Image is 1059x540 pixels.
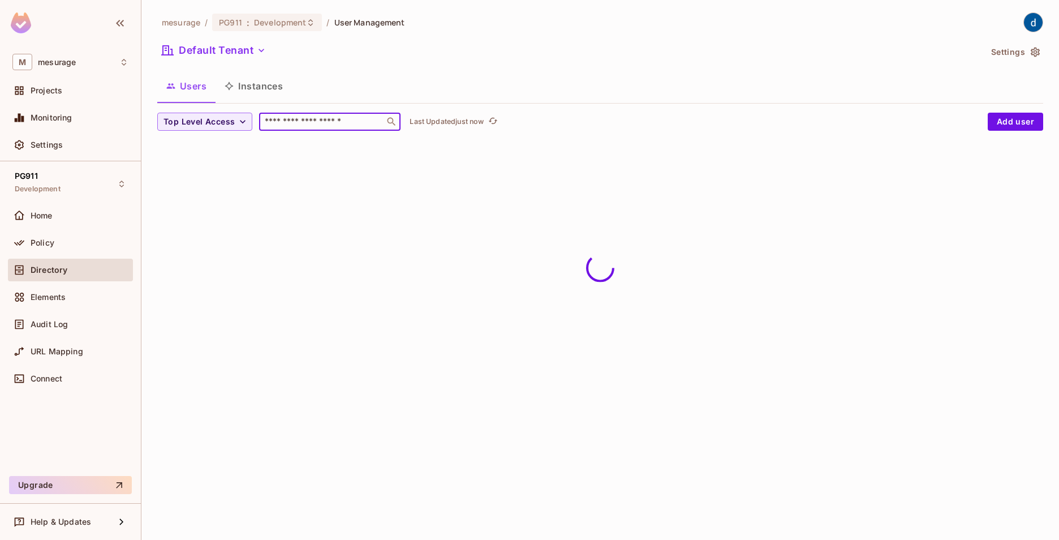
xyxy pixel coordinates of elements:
img: SReyMgAAAABJRU5ErkJggg== [11,12,31,33]
span: Settings [31,140,63,149]
span: Monitoring [31,113,72,122]
span: refresh [488,116,498,127]
span: the active workspace [162,17,200,28]
span: Click to refresh data [484,115,500,128]
span: PG911 [15,172,38,181]
span: PG911 [219,17,242,28]
button: Upgrade [9,476,132,494]
span: Projects [31,86,62,95]
button: refresh [486,115,500,128]
button: Users [157,72,216,100]
button: Default Tenant [157,41,270,59]
p: Last Updated just now [410,117,484,126]
span: Top Level Access [163,115,235,129]
span: Workspace: mesurage [38,58,76,67]
span: Directory [31,265,67,275]
li: / [326,17,329,28]
span: Elements [31,293,66,302]
img: dev 911gcl [1024,13,1043,32]
span: M [12,54,32,70]
button: Top Level Access [157,113,252,131]
span: URL Mapping [31,347,83,356]
span: Development [15,185,61,194]
button: Instances [216,72,292,100]
span: User Management [334,17,405,28]
span: : [246,18,250,27]
button: Add user [988,113,1043,131]
span: Connect [31,374,62,383]
span: Policy [31,238,54,247]
button: Settings [987,43,1043,61]
span: Development [254,17,306,28]
span: Home [31,211,53,220]
li: / [205,17,208,28]
span: Audit Log [31,320,68,329]
span: Help & Updates [31,517,91,526]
